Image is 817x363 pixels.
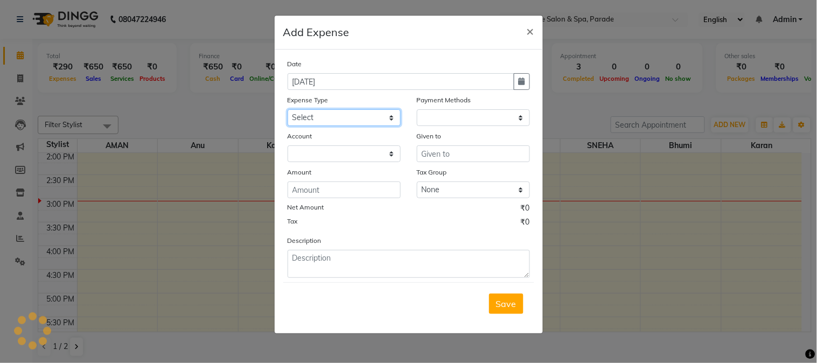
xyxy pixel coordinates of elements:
[288,203,324,212] label: Net Amount
[521,203,530,217] span: ₹0
[288,95,329,105] label: Expense Type
[288,217,298,226] label: Tax
[288,167,312,177] label: Amount
[417,145,530,162] input: Given to
[496,298,516,309] span: Save
[527,23,534,39] span: ×
[288,236,322,246] label: Description
[417,167,447,177] label: Tax Group
[288,181,401,198] input: Amount
[417,95,471,105] label: Payment Methods
[288,131,312,141] label: Account
[489,294,523,314] button: Save
[417,131,442,141] label: Given to
[521,217,530,231] span: ₹0
[518,16,543,46] button: Close
[283,24,350,40] h5: Add Expense
[288,59,302,69] label: Date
